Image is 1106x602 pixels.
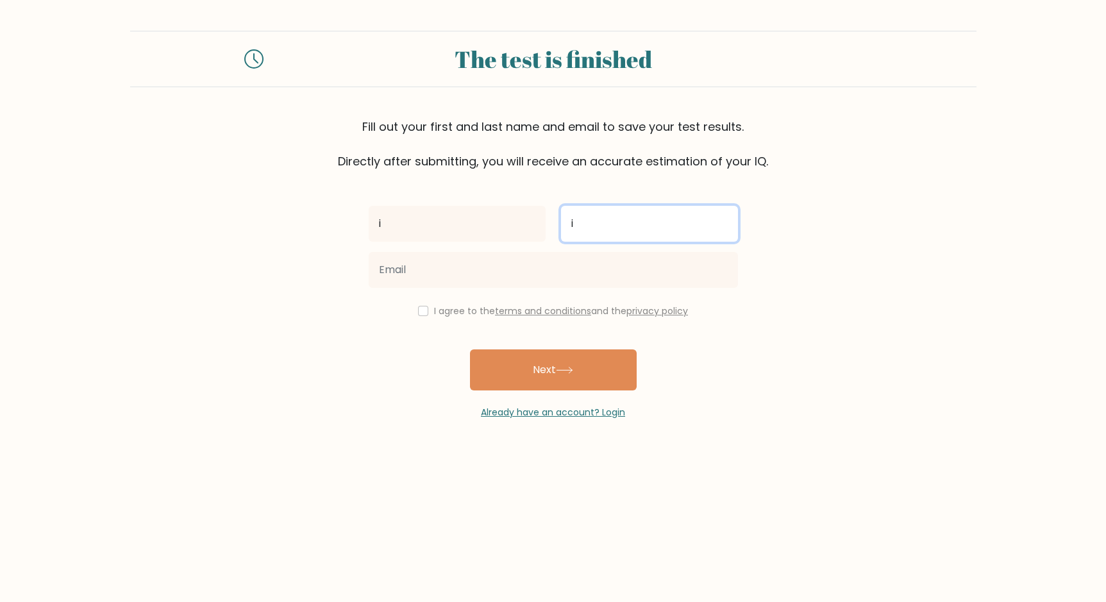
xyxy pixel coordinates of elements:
[369,252,738,288] input: Email
[279,42,828,76] div: The test is finished
[470,349,637,390] button: Next
[495,305,591,317] a: terms and conditions
[369,206,546,242] input: First name
[481,406,625,419] a: Already have an account? Login
[561,206,738,242] input: Last name
[130,118,976,170] div: Fill out your first and last name and email to save your test results. Directly after submitting,...
[626,305,688,317] a: privacy policy
[434,305,688,317] label: I agree to the and the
